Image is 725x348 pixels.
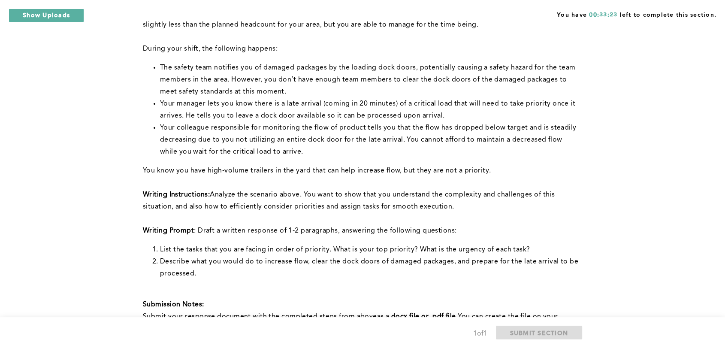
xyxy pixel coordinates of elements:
button: SUBMIT SECTION [496,326,583,339]
span: SUBMIT SECTION [510,329,568,337]
strong: .docx file or .pdf file [389,313,456,320]
button: Show Uploads [9,9,84,22]
span: Submit your response document [143,313,253,320]
span: as a [377,313,390,320]
span: Your colleague responsible for monitoring the flow of product tells you that the flow has dropped... [160,124,578,155]
span: 00:33:23 [589,12,617,18]
span: Your manager lets you know there is a late arrival (coming in 20 minutes) of a critical load that... [160,100,577,119]
p: with the completed steps from above You can create the file on your computer, Google Docs online ... [143,311,579,335]
strong: Writing Instructions: [143,191,210,198]
span: You have left to complete this section. [557,9,716,19]
span: The safety team notifies you of damaged packages by the loading dock doors, potentially causing a... [160,64,577,95]
span: Describe what you would do to increase flow, clear the dock doors of damaged packages, and prepar... [160,258,580,277]
span: During your shift, the following happens: [143,45,278,52]
strong: Submission Notes: [143,301,204,308]
span: : Draft a written response of 1-2 paragraphs, answering the following questions: [194,227,456,234]
span: Analyze the scenario above. You want to show that you understand the complexity and challenges of... [143,191,557,210]
div: 1 of 1 [473,328,487,340]
span: . [456,313,458,320]
span: List the tasks that you are facing in order of priority. What is your top priority? What is the u... [160,246,530,253]
span: You know you have high-volume trailers in the yard that can help increase flow, but they are not ... [143,167,491,174]
strong: Writing Prompt [143,227,194,234]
